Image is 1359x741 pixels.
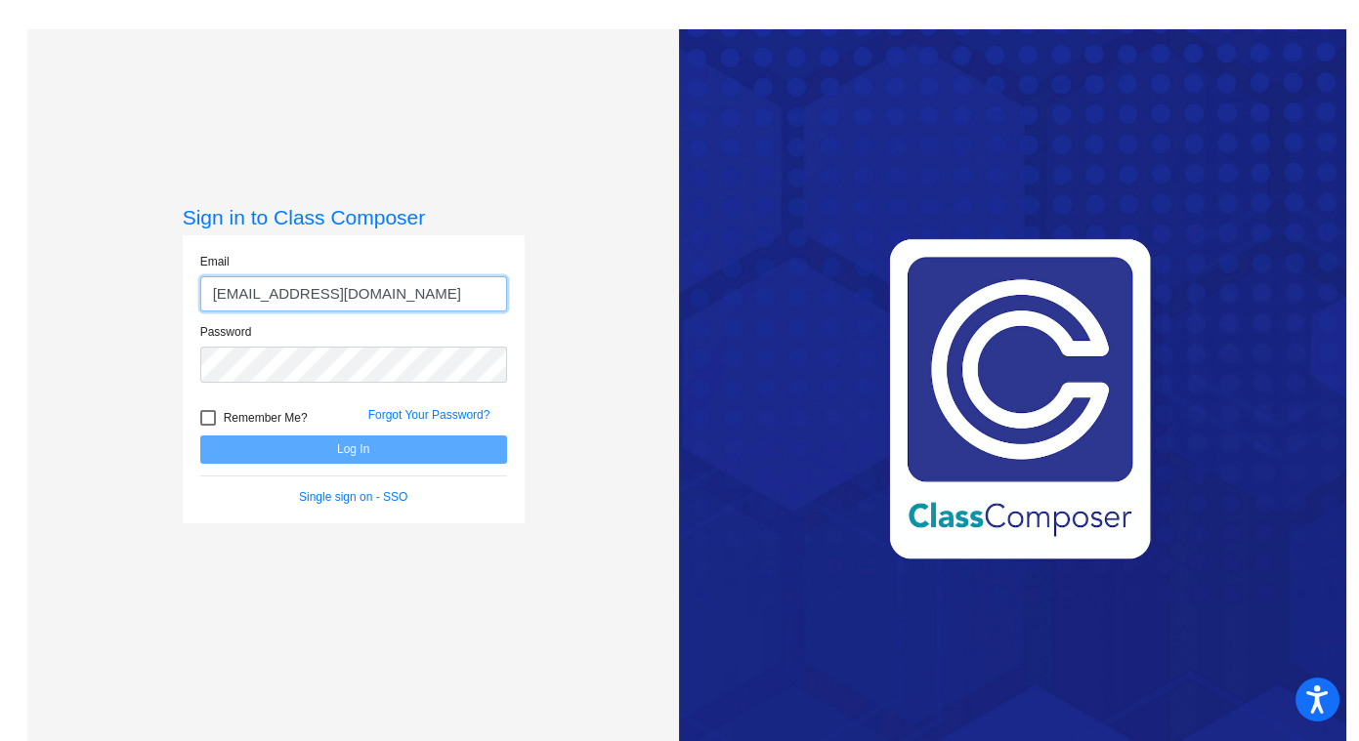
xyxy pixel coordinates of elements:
button: Log In [200,435,507,464]
a: Forgot Your Password? [368,408,490,422]
h3: Sign in to Class Composer [183,205,525,229]
label: Password [200,323,252,341]
label: Email [200,253,230,270]
span: Remember Me? [224,406,308,430]
a: Single sign on - SSO [299,490,407,504]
